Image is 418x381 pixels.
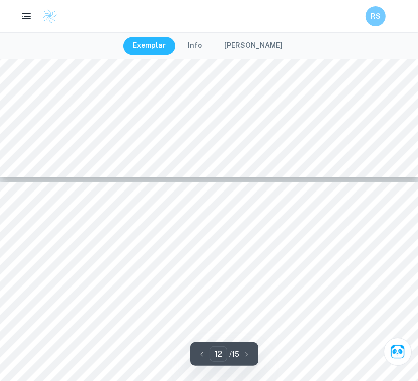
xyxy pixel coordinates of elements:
[370,11,382,22] h6: RS
[229,349,239,360] p: / 15
[123,37,176,55] button: Exemplar
[178,37,213,55] button: Info
[366,6,386,26] button: RS
[215,37,293,55] button: [PERSON_NAME]
[42,9,57,24] img: Clastify logo
[384,338,412,366] button: Ask Clai
[36,9,57,24] a: Clastify logo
